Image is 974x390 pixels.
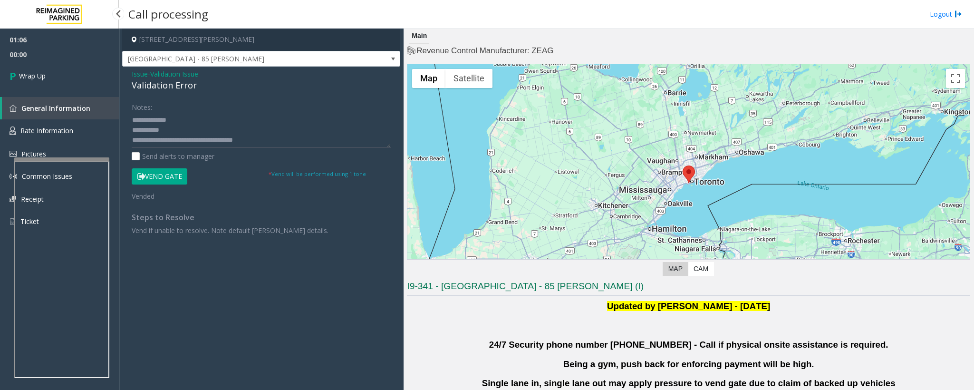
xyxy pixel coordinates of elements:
img: 'icon' [10,196,16,202]
div: Validation Error [132,79,391,92]
span: Rate Information [20,126,73,135]
small: Vend will be performed using 1 tone [269,170,366,177]
h3: Call processing [124,2,213,26]
button: Vend Gate [132,168,187,185]
img: 'icon' [10,217,16,226]
span: - [148,69,198,78]
b: Single lane in, single lane out may apply pressure to vend gate due to claim of backed up vehicles [482,378,896,388]
b: Updated by [PERSON_NAME] - [DATE] [607,301,770,311]
span: Issue [132,69,148,79]
img: logout [955,9,962,19]
span: Validation Issue [150,69,198,79]
span: [GEOGRAPHIC_DATA] - 85 [PERSON_NAME] [123,51,345,67]
button: Show street map [412,69,445,88]
span: Wrap Up [19,71,46,81]
button: Show satellite imagery [445,69,492,88]
img: 'icon' [10,151,17,157]
span: General Information [21,104,90,113]
p: Vend if unable to resolve. Note default [PERSON_NAME] details. [132,225,391,235]
button: Toggle fullscreen view [946,69,965,88]
label: Map [663,262,688,276]
b: 24/7 Security phone number [PHONE_NUMBER] - Call if physical onsite assistance is required. [489,340,888,350]
label: CAM [688,262,714,276]
div: Main [409,29,429,44]
img: 'icon' [10,105,17,112]
b: Being a gym, push back for enforcing payment will be high. [563,359,814,369]
h4: [STREET_ADDRESS][PERSON_NAME] [122,29,400,51]
span: Pictures [21,149,46,158]
label: Notes: [132,99,152,112]
a: Logout [930,9,962,19]
img: 'icon' [10,127,16,135]
h4: Revenue Control Manufacturer: ZEAG [407,45,970,57]
label: Send alerts to manager [132,151,214,161]
div: 85 Hanna Avenue, Toronto, ON [683,166,695,183]
a: General Information [2,97,119,119]
h4: Steps to Resolve [132,213,391,222]
img: 'icon' [10,173,17,180]
h3: I9-341 - [GEOGRAPHIC_DATA] - 85 [PERSON_NAME] (I) [407,280,970,296]
span: Vended [132,192,154,201]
